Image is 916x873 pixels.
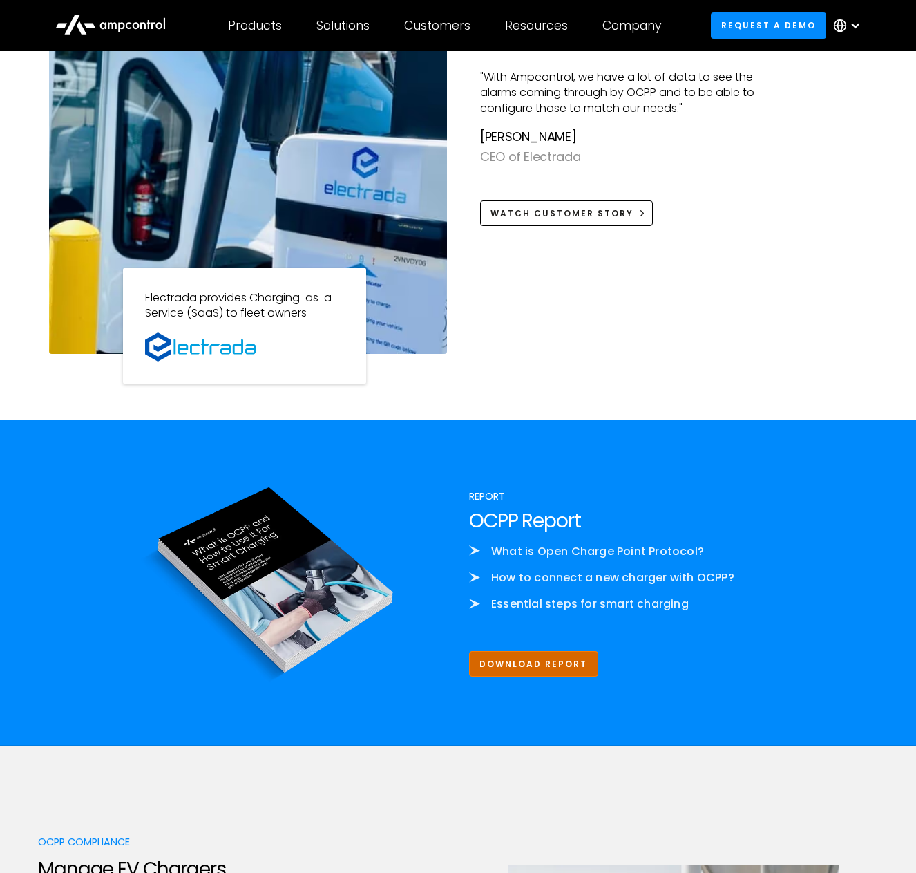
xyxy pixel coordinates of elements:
[145,332,256,362] img: Watt EV Logo Real
[711,12,827,38] a: Request a demo
[469,651,598,677] a: Download Report
[404,18,470,33] div: Customers
[505,18,568,33] div: Resources
[228,18,282,33] div: Products
[480,200,653,226] a: Watch Customer Story
[469,489,823,504] div: Report
[316,18,370,33] div: Solutions
[602,18,662,33] div: Company
[145,290,344,321] p: Electrada provides Charging-as-a-Service (SaaS) to fleet owners
[480,70,776,116] p: "With Ampcontrol, we have a lot of data to see the alarms coming through by OCPP and to be able t...
[480,147,776,167] div: CEO of Electrada
[490,207,633,220] div: Watch Customer Story
[480,127,776,147] div: [PERSON_NAME]
[469,544,823,559] li: What is Open Charge Point Protocol?
[469,597,823,612] li: Essential steps for smart charging
[469,570,823,585] li: How to connect a new charger with OCPP?
[469,509,823,533] h2: OCPP Report
[38,834,365,849] div: OCPP compliance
